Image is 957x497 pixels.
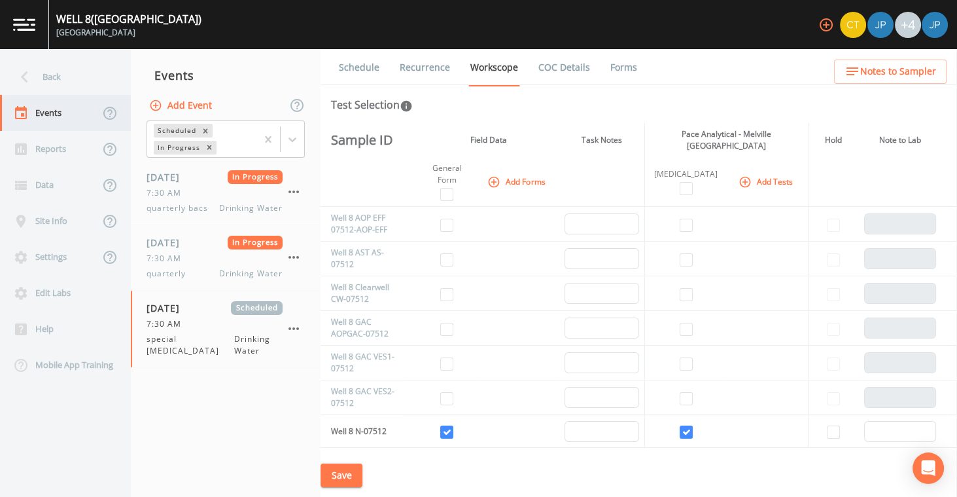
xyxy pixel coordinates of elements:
th: Field Data [417,123,559,157]
div: Scheduled [154,124,198,138]
div: Open Intercom Messenger [913,452,944,484]
a: Workscope [468,49,520,86]
div: +4 [895,12,921,38]
div: WELL 8 ([GEOGRAPHIC_DATA]) [56,11,201,27]
span: Drinking Water [219,268,283,280]
span: 7:30 AM [147,253,189,265]
span: Notes to Sampler [860,64,936,80]
span: quarterly [147,268,194,280]
img: 41241ef155101aa6d92a04480b0d0000 [867,12,894,38]
div: Test Selection [331,97,413,113]
th: Task Notes [559,123,645,157]
span: quarterly bacs [147,202,215,214]
div: [MEDICAL_DATA] [650,168,722,180]
div: Remove Scheduled [198,124,213,138]
span: Scheduled [231,301,283,315]
td: Well 8 Clearwell CW-07512 [321,276,405,311]
button: Notes to Sampler [834,60,947,84]
div: Remove In Progress [202,141,217,155]
td: Well 8 N-07512 [321,415,405,448]
a: [DATE]In Progress7:30 AMquarterly bacsDrinking Water [131,160,321,225]
a: COC Details [536,49,592,86]
div: Chris Tobin [839,12,867,38]
div: Events [131,59,321,92]
a: Recurrence [398,49,452,86]
button: Add Tests [736,171,798,193]
img: 7f2cab73c0e50dc3fbb7023805f649db [840,12,866,38]
th: Pace Analytical - Melville [GEOGRAPHIC_DATA] [645,123,808,157]
span: Drinking Water [234,333,283,357]
span: In Progress [228,170,283,184]
span: Drinking Water [219,202,283,214]
span: In Progress [228,236,283,249]
a: [DATE]In Progress7:30 AMquarterlyDrinking Water [131,225,321,291]
span: 7:30 AM [147,187,189,199]
div: Joshua gere Paul [867,12,894,38]
img: 41241ef155101aa6d92a04480b0d0000 [922,12,948,38]
a: [DATE]Scheduled7:30 AMspecial [MEDICAL_DATA]Drinking Water [131,291,321,368]
a: Schedule [337,49,381,86]
div: General Form [423,162,471,186]
span: [DATE] [147,170,189,184]
span: [DATE] [147,236,189,249]
button: Add Event [147,94,217,118]
a: Forms [608,49,639,86]
th: Sample ID [321,123,405,157]
td: Well 8 GAC VES1-07512 [321,346,405,380]
td: Well 8 AOP EFF 07512-AOP-EFF [321,207,405,242]
span: special [MEDICAL_DATA] [147,333,234,357]
button: Add Forms [485,171,550,193]
td: Well 8 GAC AOPGAC-07512 [321,311,405,346]
th: Hold [808,123,858,157]
div: In Progress [154,141,202,155]
td: Well 8 GAC VES2-07512 [321,380,405,415]
td: Well 8 AST AS-07512 [321,242,405,276]
span: 7:30 AM [147,318,189,330]
th: Note to Lab [859,123,941,157]
button: Save [321,464,362,488]
img: logo [13,18,35,31]
svg: In this section you'll be able to select the analytical test to run, based on the media type, and... [400,100,413,113]
div: [GEOGRAPHIC_DATA] [56,27,201,39]
span: [DATE] [147,301,189,315]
